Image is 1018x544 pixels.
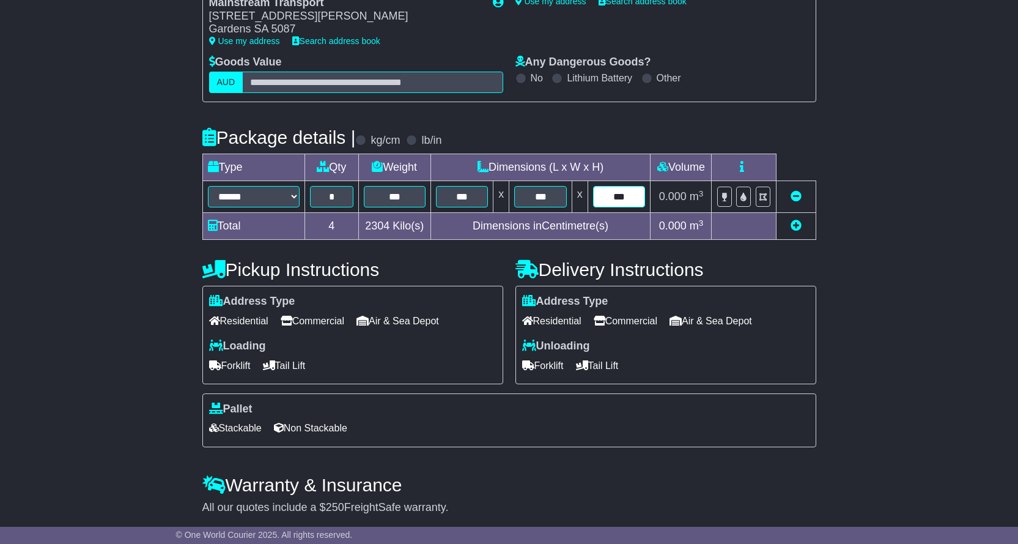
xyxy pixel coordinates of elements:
[659,190,687,203] span: 0.000
[356,311,439,330] span: Air & Sea Depot
[202,259,503,280] h4: Pickup Instructions
[176,530,353,540] span: © One World Courier 2025. All rights reserved.
[202,501,816,515] div: All our quotes include a $ FreightSafe warranty.
[659,220,687,232] span: 0.000
[576,356,619,375] span: Tail Lift
[326,501,344,513] span: 250
[515,56,651,69] label: Any Dangerous Goods?
[304,154,358,181] td: Qty
[669,311,752,330] span: Air & Sea Depot
[209,356,251,375] span: Forklift
[274,419,347,438] span: Non Stackable
[209,311,268,330] span: Residential
[657,72,681,84] label: Other
[209,36,280,46] a: Use my address
[358,154,430,181] td: Weight
[202,127,356,147] h4: Package details |
[209,295,295,308] label: Address Type
[209,419,262,438] span: Stackable
[292,36,380,46] a: Search address book
[209,56,282,69] label: Goods Value
[791,190,802,203] a: Remove this item
[365,220,389,232] span: 2304
[791,220,802,232] a: Add new item
[371,134,400,147] label: kg/cm
[699,189,704,198] sup: 3
[430,213,651,240] td: Dimensions in Centimetre(s)
[572,181,588,213] td: x
[690,220,704,232] span: m
[522,340,590,353] label: Unloading
[522,311,581,330] span: Residential
[531,72,543,84] label: No
[651,154,712,181] td: Volume
[567,72,632,84] label: Lithium Battery
[493,181,509,213] td: x
[690,190,704,203] span: m
[202,154,304,181] td: Type
[209,10,481,23] div: [STREET_ADDRESS][PERSON_NAME]
[522,356,564,375] span: Forklift
[304,213,358,240] td: 4
[515,259,816,280] h4: Delivery Instructions
[209,23,481,36] div: Gardens SA 5087
[594,311,657,330] span: Commercial
[209,403,253,416] label: Pallet
[358,213,430,240] td: Kilo(s)
[209,72,243,93] label: AUD
[202,213,304,240] td: Total
[263,356,306,375] span: Tail Lift
[522,295,608,308] label: Address Type
[421,134,441,147] label: lb/in
[430,154,651,181] td: Dimensions (L x W x H)
[209,340,266,353] label: Loading
[281,311,344,330] span: Commercial
[699,218,704,228] sup: 3
[202,475,816,495] h4: Warranty & Insurance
